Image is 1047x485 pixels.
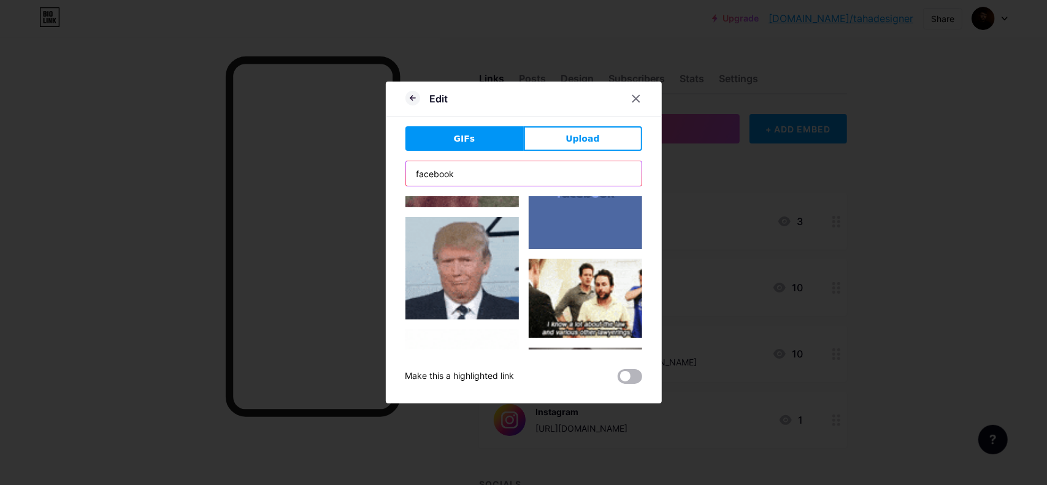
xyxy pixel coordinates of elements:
[405,329,519,427] img: Gihpy
[405,217,519,319] img: Gihpy
[406,161,642,186] input: Search
[430,91,448,106] div: Edit
[405,126,524,151] button: GIFs
[524,126,642,151] button: Upload
[529,348,642,413] img: Gihpy
[529,259,642,338] img: Gihpy
[566,132,599,145] span: Upload
[454,132,475,145] span: GIFs
[405,369,515,384] div: Make this a highlighted link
